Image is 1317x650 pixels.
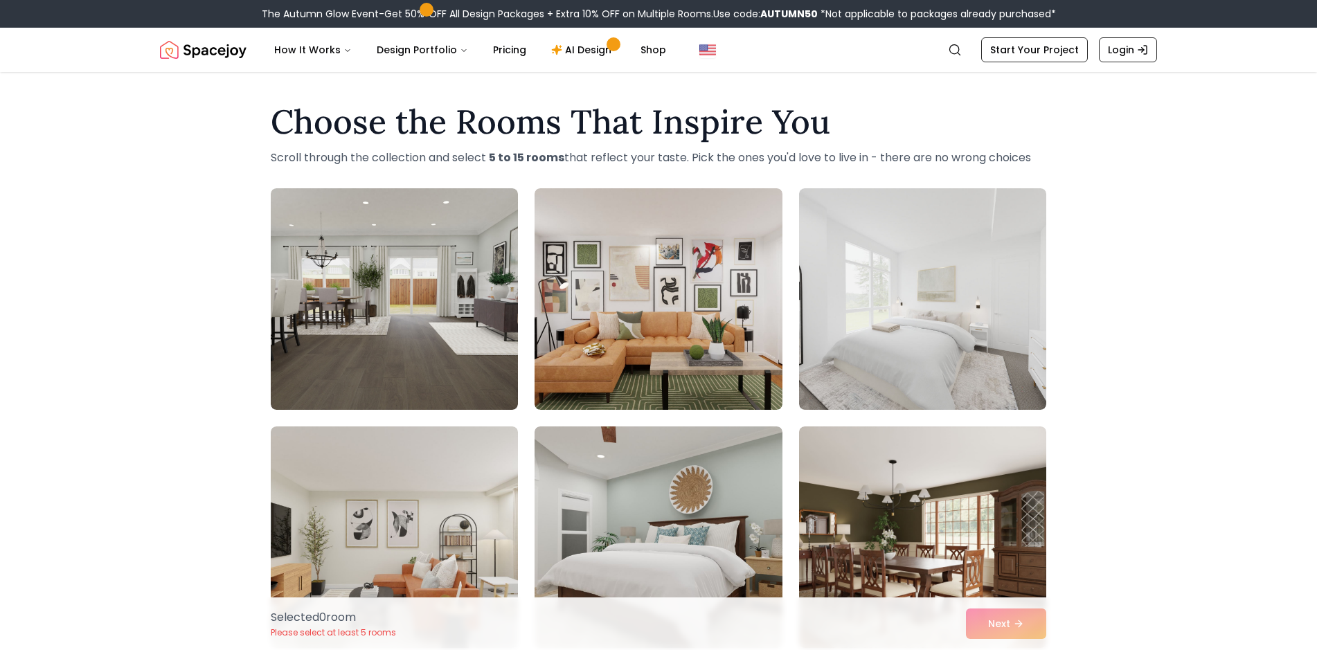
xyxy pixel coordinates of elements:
p: Scroll through the collection and select that reflect your taste. Pick the ones you'd love to liv... [271,150,1046,166]
p: Please select at least 5 rooms [271,627,396,638]
a: Start Your Project [981,37,1088,62]
a: Shop [629,36,677,64]
span: *Not applicable to packages already purchased* [818,7,1056,21]
b: AUTUMN50 [760,7,818,21]
a: Login [1099,37,1157,62]
strong: 5 to 15 rooms [489,150,564,165]
img: Room room-2 [535,188,782,410]
p: Selected 0 room [271,609,396,626]
img: Room room-5 [535,426,782,648]
img: Spacejoy Logo [160,36,247,64]
a: Spacejoy [160,36,247,64]
a: AI Design [540,36,627,64]
button: How It Works [263,36,363,64]
button: Design Portfolio [366,36,479,64]
img: Room room-4 [271,426,518,648]
div: The Autumn Glow Event-Get 50% OFF All Design Packages + Extra 10% OFF on Multiple Rooms. [262,7,1056,21]
img: Room room-3 [799,188,1046,410]
nav: Main [263,36,677,64]
span: Use code: [713,7,818,21]
img: United States [699,42,716,58]
h1: Choose the Rooms That Inspire You [271,105,1046,138]
img: Room room-1 [271,188,518,410]
nav: Global [160,28,1157,72]
img: Room room-6 [799,426,1046,648]
a: Pricing [482,36,537,64]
